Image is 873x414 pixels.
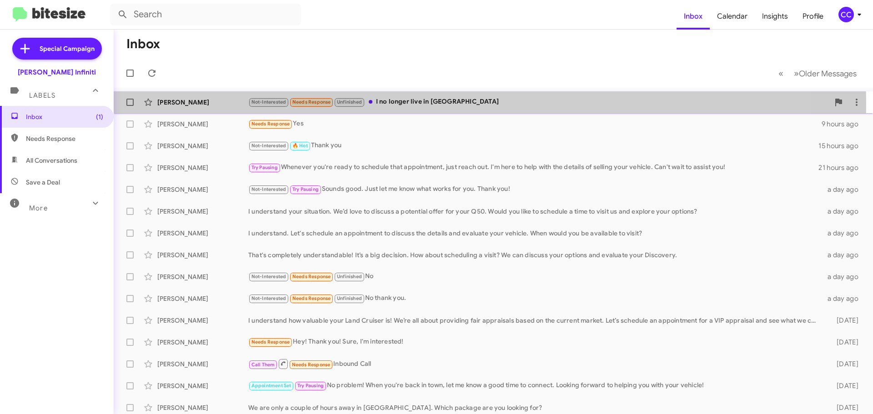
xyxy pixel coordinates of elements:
[788,64,862,83] button: Next
[251,143,286,149] span: Not-Interested
[12,38,102,60] a: Special Campaign
[157,185,248,194] div: [PERSON_NAME]
[822,316,866,325] div: [DATE]
[251,121,290,127] span: Needs Response
[251,274,286,279] span: Not-Interested
[778,68,783,79] span: «
[838,7,854,22] div: CC
[248,207,822,216] div: I understand your situation. We’d love to discuss a potential offer for your Q50. Would you like ...
[110,4,301,25] input: Search
[26,156,77,165] span: All Conversations
[26,134,103,143] span: Needs Response
[818,141,866,150] div: 15 hours ago
[822,381,866,390] div: [DATE]
[337,274,362,279] span: Unfinished
[248,184,822,195] div: Sounds good. Just let me know what works for you. Thank you!
[292,99,331,105] span: Needs Response
[251,165,278,170] span: Try Pausing
[248,316,822,325] div: I understand how valuable your Land Cruiser is! We’re all about providing fair appraisals based o...
[337,295,362,301] span: Unfinished
[710,3,755,30] a: Calendar
[18,68,96,77] div: [PERSON_NAME] Infiniti
[292,143,308,149] span: 🔥 Hot
[677,3,710,30] a: Inbox
[248,140,818,151] div: Thank you
[822,338,866,347] div: [DATE]
[755,3,795,30] a: Insights
[248,403,822,412] div: We are only a couple of hours away in [GEOGRAPHIC_DATA]. Which package are you looking for?
[248,162,818,173] div: Whenever you're ready to schedule that appointment, just reach out. I'm here to help with the det...
[337,99,362,105] span: Unfinished
[157,98,248,107] div: [PERSON_NAME]
[248,293,822,304] div: No thank you.
[157,207,248,216] div: [PERSON_NAME]
[26,178,60,187] span: Save a Deal
[157,141,248,150] div: [PERSON_NAME]
[822,272,866,281] div: a day ago
[251,99,286,105] span: Not-Interested
[248,97,829,107] div: I no longer live in [GEOGRAPHIC_DATA]
[822,185,866,194] div: a day ago
[251,339,290,345] span: Needs Response
[26,112,103,121] span: Inbox
[157,359,248,369] div: [PERSON_NAME]
[157,229,248,238] div: [PERSON_NAME]
[157,120,248,129] div: [PERSON_NAME]
[773,64,862,83] nav: Page navigation example
[251,186,286,192] span: Not-Interested
[248,250,822,259] div: That's completely understandable! It’s a big decision. How about scheduling a visit? We can discu...
[251,383,291,389] span: Appointment Set
[248,119,822,129] div: Yes
[29,91,55,100] span: Labels
[157,272,248,281] div: [PERSON_NAME]
[126,37,160,51] h1: Inbox
[799,69,857,79] span: Older Messages
[292,274,331,279] span: Needs Response
[40,44,95,53] span: Special Campaign
[822,229,866,238] div: a day ago
[822,250,866,259] div: a day ago
[157,338,248,347] div: [PERSON_NAME]
[292,362,331,368] span: Needs Response
[773,64,789,83] button: Previous
[831,7,863,22] button: CC
[248,380,822,391] div: No problem! When you're back in town, let me know a good time to connect. Looking forward to help...
[794,68,799,79] span: »
[818,163,866,172] div: 21 hours ago
[297,383,324,389] span: Try Pausing
[292,186,319,192] span: Try Pausing
[96,112,103,121] span: (1)
[29,204,48,212] span: More
[822,120,866,129] div: 9 hours ago
[157,403,248,412] div: [PERSON_NAME]
[248,229,822,238] div: I understand. Let's schedule an appointment to discuss the details and evaluate your vehicle. Whe...
[822,403,866,412] div: [DATE]
[822,294,866,303] div: a day ago
[248,271,822,282] div: No
[157,294,248,303] div: [PERSON_NAME]
[251,362,275,368] span: Call Them
[157,250,248,259] div: [PERSON_NAME]
[157,163,248,172] div: [PERSON_NAME]
[822,207,866,216] div: a day ago
[795,3,831,30] a: Profile
[251,295,286,301] span: Not-Interested
[822,359,866,369] div: [DATE]
[157,381,248,390] div: [PERSON_NAME]
[248,358,822,369] div: Inbound Call
[248,337,822,347] div: Hey! Thank you! Sure, I'm interested!
[157,316,248,325] div: [PERSON_NAME]
[292,295,331,301] span: Needs Response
